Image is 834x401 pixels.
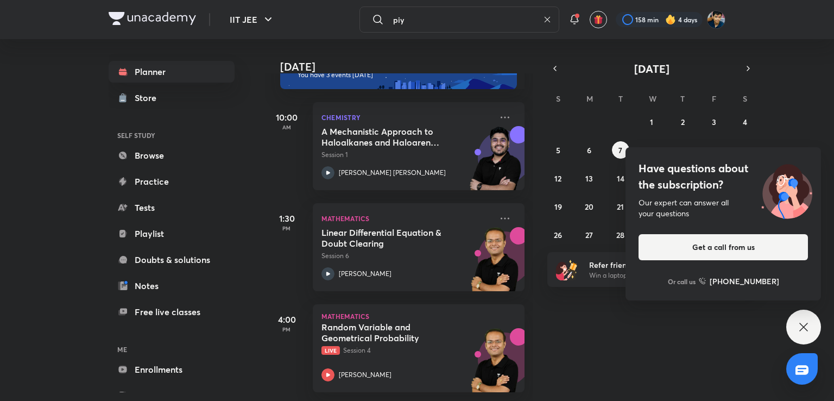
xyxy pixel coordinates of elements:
div: Our expert can answer all your questions [639,197,808,219]
a: [PHONE_NUMBER] [699,275,779,287]
h4: Have questions about the subscription? [639,160,808,193]
h6: [PHONE_NUMBER] [710,275,779,287]
img: ttu_illustration_new.svg [753,160,821,219]
p: Or call us [668,277,696,286]
button: Get a call from us [639,234,808,260]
